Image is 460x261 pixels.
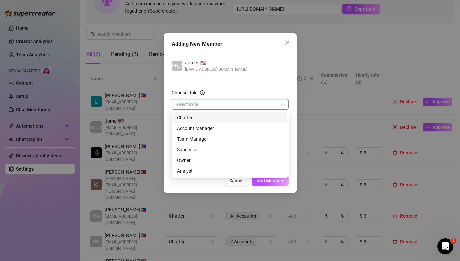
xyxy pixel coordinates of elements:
div: Account Manager [177,125,283,132]
span: Add Member [257,178,284,183]
button: Add Member [252,175,289,186]
div: Supervisor [173,144,287,155]
div: Chatter [177,114,283,121]
div: Team Manager [177,135,283,143]
div: 🇺🇸 [185,59,247,66]
span: Cancel [229,178,244,183]
div: Choose Role [172,89,197,96]
span: [PERSON_NAME] [159,62,195,69]
div: Supervisor [177,146,283,153]
div: Account Manager [173,123,287,134]
span: close [285,40,290,45]
span: [EMAIL_ADDRESS][DOMAIN_NAME] [185,66,247,73]
div: Chatter [173,112,287,123]
span: lock [281,102,285,106]
div: Analyst [177,167,283,175]
div: Owner [173,155,287,166]
div: Team Manager [173,134,287,144]
span: Jomer [185,59,198,66]
span: Close [282,40,293,45]
button: Close [282,37,293,48]
iframe: Intercom live chat [437,238,453,254]
div: Owner [177,157,283,164]
div: Analyst [173,166,287,176]
div: Adding New Member [172,40,289,48]
span: 1 [451,238,456,244]
button: Cancel [224,175,249,186]
span: info-circle [200,90,205,95]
